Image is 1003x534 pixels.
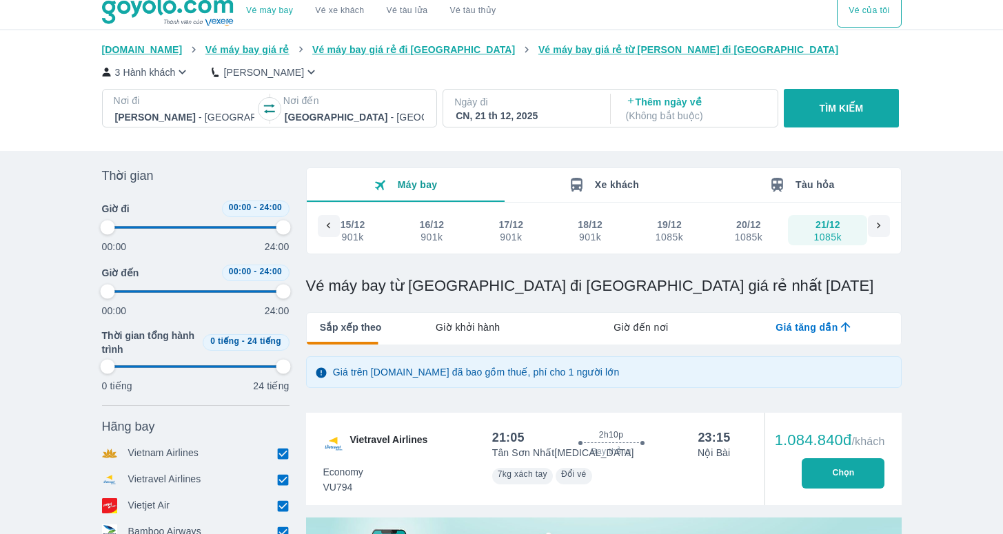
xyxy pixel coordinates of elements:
[698,446,730,460] p: Nội Bài
[102,329,197,356] span: Thời gian tổng hành trình
[210,336,239,346] span: 0 tiếng
[657,218,682,232] div: 19/12
[102,167,154,184] span: Thời gian
[851,435,884,447] span: /khách
[698,429,730,446] div: 23:15
[102,44,183,55] span: [DOMAIN_NAME]
[246,6,293,16] a: Vé máy bay
[253,379,289,393] p: 24 tiếng
[499,232,523,243] div: 901k
[656,232,683,243] div: 1085k
[341,218,365,232] div: 15/12
[212,65,318,79] button: [PERSON_NAME]
[223,65,304,79] p: [PERSON_NAME]
[420,218,445,232] div: 16/12
[333,365,620,379] p: Giá trên [DOMAIN_NAME] đã bao gồm thuế, phí cho 1 người lớn
[820,101,864,115] p: TÌM KIẾM
[115,65,176,79] p: 3 Hành khách
[102,379,132,393] p: 0 tiếng
[128,446,199,461] p: Vietnam Airlines
[381,313,900,342] div: lab API tabs example
[323,433,345,455] img: VU
[341,232,365,243] div: 901k
[421,232,444,243] div: 901k
[626,109,765,123] p: ( Không bắt buộc )
[283,94,425,107] p: Nơi đến
[454,95,596,109] p: Ngày đi
[735,232,762,243] div: 1085k
[578,218,602,232] div: 18/12
[247,336,281,346] span: 24 tiếng
[102,418,155,435] span: Hãng bay
[102,65,190,79] button: 3 Hành khách
[626,95,765,123] p: Thêm ngày về
[315,6,364,16] a: Vé xe khách
[306,276,902,296] h1: Vé máy bay từ [GEOGRAPHIC_DATA] đi [GEOGRAPHIC_DATA] giá rẻ nhất [DATE]
[229,267,252,276] span: 00:00
[436,320,500,334] span: Giờ khởi hành
[736,218,761,232] div: 20/12
[578,232,602,243] div: 901k
[815,218,840,232] div: 21/12
[776,320,838,334] span: Giá tăng dần
[128,498,170,513] p: Vietjet Air
[102,240,127,254] p: 00:00
[784,89,899,127] button: TÌM KIẾM
[561,469,587,479] span: Đổi vé
[599,429,623,440] span: 2h10p
[229,203,252,212] span: 00:00
[814,232,842,243] div: 1085k
[128,472,201,487] p: Vietravel Airlines
[265,240,290,254] p: 24:00
[398,179,438,190] span: Máy bay
[775,432,885,449] div: 1.084.840đ
[102,43,902,57] nav: breadcrumb
[538,44,839,55] span: Vé máy bay giá rẻ từ [PERSON_NAME] đi [GEOGRAPHIC_DATA]
[323,465,363,479] span: Economy
[312,44,515,55] span: Vé máy bay giá rẻ đi [GEOGRAPHIC_DATA]
[614,320,668,334] span: Giờ đến nơi
[265,304,290,318] p: 24:00
[242,336,245,346] span: -
[102,202,130,216] span: Giờ đi
[259,203,282,212] span: 24:00
[114,94,256,107] p: Nơi đi
[320,320,382,334] span: Sắp xếp theo
[205,44,290,55] span: Vé máy bay giá rẻ
[102,304,127,318] p: 00:00
[254,203,256,212] span: -
[456,109,595,123] div: CN, 21 th 12, 2025
[796,179,835,190] span: Tàu hỏa
[802,458,884,489] button: Chọn
[323,480,363,494] span: VU794
[492,446,634,460] p: Tân Sơn Nhất [MEDICAL_DATA]
[259,267,282,276] span: 24:00
[254,267,256,276] span: -
[102,266,139,280] span: Giờ đến
[498,218,523,232] div: 17/12
[350,433,428,455] span: Vietravel Airlines
[595,179,639,190] span: Xe khách
[498,469,547,479] span: 7kg xách tay
[492,429,525,446] div: 21:05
